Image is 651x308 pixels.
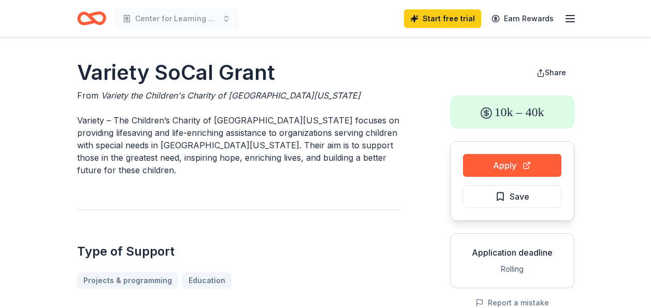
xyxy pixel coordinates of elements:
[463,154,561,177] button: Apply
[77,243,400,260] h2: Type of Support
[182,272,232,289] a: Education
[459,263,566,275] div: Rolling
[485,9,560,28] a: Earn Rewards
[77,114,400,176] p: Variety – The Children’s Charity of [GEOGRAPHIC_DATA][US_STATE] focuses on providing lifesaving a...
[135,12,218,25] span: Center for Learning Unlimited
[77,58,400,87] h1: Variety SoCal Grant
[459,246,566,259] div: Application deadline
[101,90,360,101] span: Variety the Children's Charity of [GEOGRAPHIC_DATA][US_STATE]
[463,185,561,208] button: Save
[404,9,481,28] a: Start free trial
[545,68,566,77] span: Share
[528,62,574,83] button: Share
[114,8,239,29] button: Center for Learning Unlimited
[77,272,178,289] a: Projects & programming
[77,89,400,102] div: From
[77,6,106,31] a: Home
[450,95,574,129] div: 10k – 40k
[510,190,529,203] span: Save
